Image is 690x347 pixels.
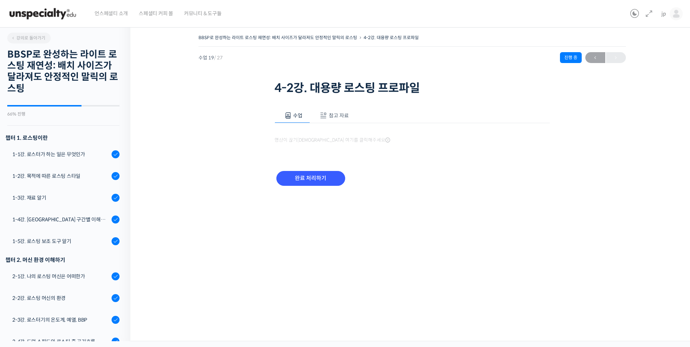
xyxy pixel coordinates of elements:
[275,81,550,95] h1: 4-2강. 대용량 로스팅 프로파일
[329,112,349,119] span: 참고 자료
[585,52,605,63] a: ←이전
[5,255,120,265] div: 챕터 2. 머신 환경 이해하기
[12,294,109,302] div: 2-2강. 로스팅 머신의 환경
[198,35,357,40] a: BBSP로 완성하는 라이트 로스팅 재연성: 배치 사이즈가 달라져도 안정적인 말릭의 로스팅
[275,137,390,143] span: 영상이 끊기[DEMOGRAPHIC_DATA] 여기를 클릭해주세요
[214,55,223,61] span: / 27
[7,112,120,116] div: 66% 진행
[12,272,109,280] div: 2-1강. 나의 로스팅 머신은 어떠한가
[364,35,419,40] a: 4-2강. 대용량 로스팅 프로파일
[293,112,302,119] span: 수업
[11,35,45,41] span: 강의로 돌아가기
[12,150,109,158] div: 1-1강. 로스터가 하는 일은 무엇인가
[560,52,582,63] div: 진행 중
[276,171,345,186] input: 완료 처리하기
[12,216,109,223] div: 1-4강. [GEOGRAPHIC_DATA] 구간별 이해와 용어
[198,55,223,60] span: 수업 19
[7,33,51,43] a: 강의로 돌아가기
[12,237,109,245] div: 1-5강. 로스팅 보조 도구 알기
[12,316,109,324] div: 2-3강. 로스터기의 온도계, 예열, BBP
[12,338,109,346] div: 2-4강. 드럼 스피드와 로스팅 중 공기흐름
[5,133,120,143] h3: 챕터 1. 로스팅이란
[7,49,120,94] h2: BBSP로 완성하는 라이트 로스팅 재연성: 배치 사이즈가 달라져도 안정적인 말릭의 로스팅
[585,53,605,63] span: ←
[12,172,109,180] div: 1-2강. 목적에 따른 로스팅 스타일
[12,194,109,202] div: 1-3강. 재료 알기
[661,11,666,17] span: jp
